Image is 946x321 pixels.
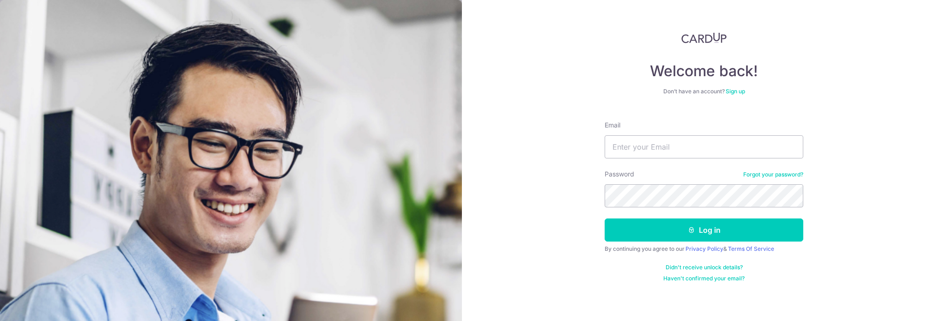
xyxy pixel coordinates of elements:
[605,218,803,242] button: Log in
[605,121,620,130] label: Email
[743,171,803,178] a: Forgot your password?
[605,62,803,80] h4: Welcome back!
[681,32,727,43] img: CardUp Logo
[663,275,745,282] a: Haven't confirmed your email?
[728,245,774,252] a: Terms Of Service
[605,135,803,158] input: Enter your Email
[605,245,803,253] div: By continuing you agree to our &
[685,245,723,252] a: Privacy Policy
[726,88,745,95] a: Sign up
[605,170,634,179] label: Password
[605,88,803,95] div: Don’t have an account?
[666,264,743,271] a: Didn't receive unlock details?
